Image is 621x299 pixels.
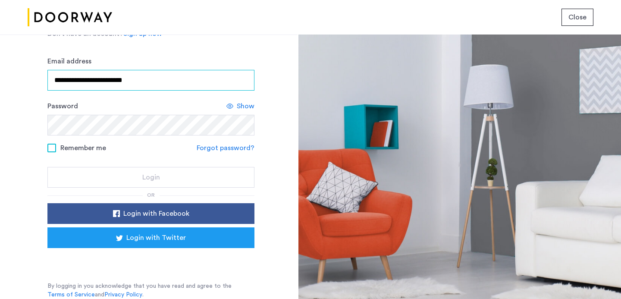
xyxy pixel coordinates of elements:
button: button [561,9,593,26]
p: By logging in you acknowledge that you have read and agree to the and . [47,282,254,299]
button: button [47,227,254,248]
span: Login with Twitter [126,233,186,243]
a: Terms of Service [47,290,95,299]
a: Privacy Policy [104,290,142,299]
span: Show [237,101,254,111]
label: Email address [47,56,91,66]
span: or [147,192,155,198]
span: Close [568,12,586,22]
iframe: Sign in with Google Button [60,251,241,270]
span: Remember me [60,143,106,153]
span: Login with Facebook [123,208,189,219]
img: logo [28,1,112,34]
a: Forgot password? [197,143,254,153]
span: Login [142,172,160,183]
button: button [47,203,254,224]
label: Password [47,101,78,111]
button: button [47,167,254,188]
